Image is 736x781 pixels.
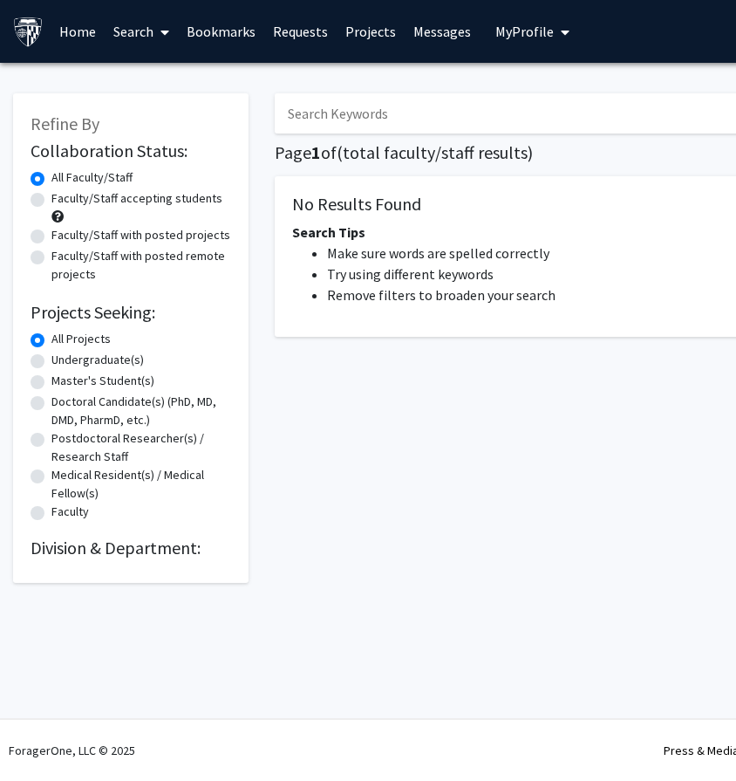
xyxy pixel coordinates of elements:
label: Medical Resident(s) / Medical Fellow(s) [51,466,231,503]
label: Faculty/Staff with posted projects [51,226,230,244]
label: Postdoctoral Researcher(s) / Research Staff [51,429,231,466]
a: Home [51,1,105,62]
a: Messages [405,1,480,62]
label: Faculty [51,503,89,521]
div: ForagerOne, LLC © 2025 [9,720,135,781]
span: 1 [311,141,321,163]
span: Refine By [31,113,99,134]
h2: Projects Seeking: [31,302,231,323]
label: Faculty/Staff accepting students [51,189,222,208]
a: Search [105,1,178,62]
label: All Faculty/Staff [51,168,133,187]
a: Requests [264,1,337,62]
label: Master's Student(s) [51,372,154,390]
h2: Division & Department: [31,538,231,558]
label: Doctoral Candidate(s) (PhD, MD, DMD, PharmD, etc.) [51,393,231,429]
a: Bookmarks [178,1,264,62]
label: Faculty/Staff with posted remote projects [51,247,231,284]
span: My Profile [495,23,554,40]
label: Undergraduate(s) [51,351,144,369]
label: All Projects [51,330,111,348]
h2: Collaboration Status: [31,140,231,161]
img: Johns Hopkins University Logo [13,17,44,47]
a: Projects [337,1,405,62]
span: Search Tips [292,223,365,241]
